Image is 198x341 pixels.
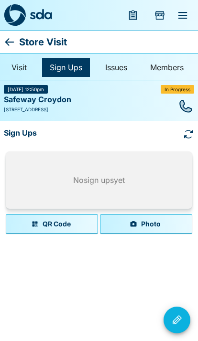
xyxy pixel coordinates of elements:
[98,58,135,77] a: Issues
[121,4,144,27] button: menu
[30,9,52,20] img: sda-logotype.svg
[4,127,37,139] p: Sign Ups
[42,58,90,77] a: Sign Ups
[100,214,192,234] button: Photo
[164,307,190,333] button: Visit Actions
[6,214,98,234] button: QR Code
[4,106,194,113] div: [STREET_ADDRESS]
[171,4,194,27] button: menu
[8,87,44,92] span: [DATE] 12:50pm
[19,34,67,50] p: Store Visit
[4,4,26,26] img: sda-logo-dark.svg
[4,58,34,77] a: Visit
[148,4,171,27] button: Add Store Visit
[6,151,192,209] div: No sign ups yet
[143,58,191,77] a: Members
[4,94,71,106] p: Safeway Croydon
[165,87,190,92] span: In Progress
